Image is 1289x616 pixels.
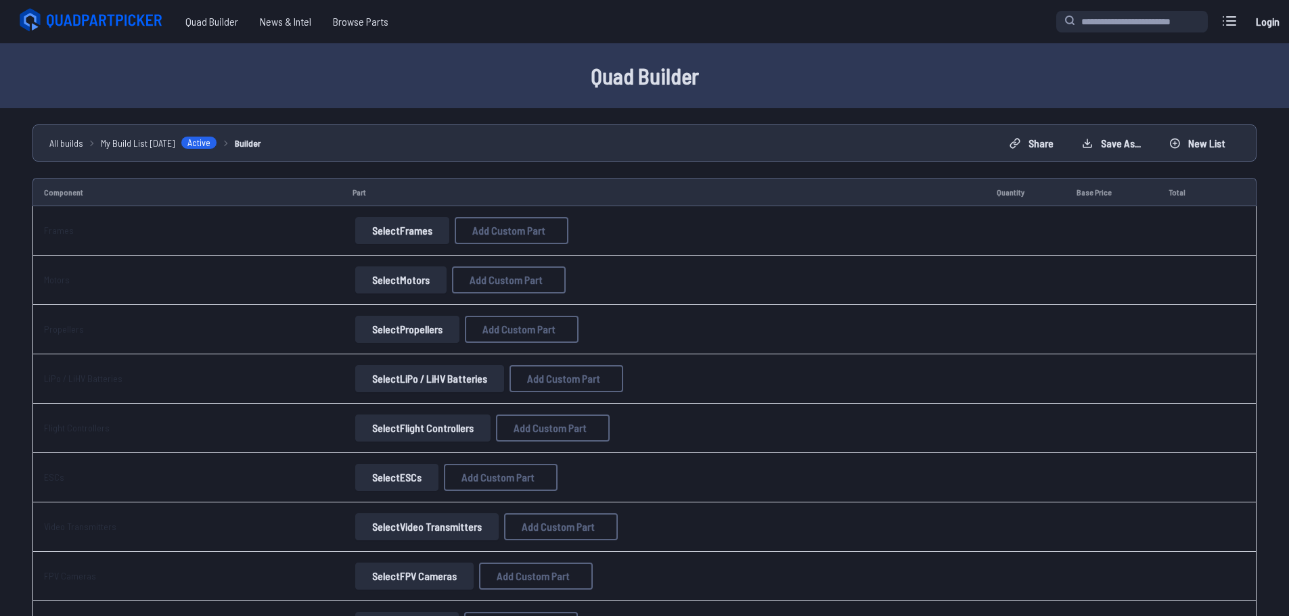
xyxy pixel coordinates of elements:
a: SelectPropellers [353,316,462,343]
button: Add Custom Part [444,464,558,491]
a: ESCs [44,471,64,483]
button: Add Custom Part [452,266,566,293]
a: Login [1251,8,1284,35]
a: Quad Builder [175,8,249,35]
button: SelectVideo Transmitters [355,513,499,540]
td: Total [1158,178,1220,206]
span: Add Custom Part [472,225,545,236]
a: Builder [235,136,261,150]
td: Quantity [986,178,1066,206]
button: SelectFlight Controllers [355,414,491,442]
span: Add Custom Part [527,373,600,384]
a: Motors [44,274,70,285]
a: FPV Cameras [44,570,96,582]
span: Add Custom Part [497,571,570,582]
a: SelectESCs [353,464,441,491]
button: SelectESCs [355,464,438,491]
a: Frames [44,224,74,236]
span: Add Custom Part [461,472,535,483]
a: LiPo / LiHV Batteries [44,373,122,384]
span: Add Custom Part [522,521,595,532]
button: SelectLiPo / LiHV Batteries [355,365,504,392]
button: Add Custom Part [496,414,610,442]
td: Component [32,178,342,206]
button: Add Custom Part [504,513,618,540]
a: My Build List [DATE]Active [101,136,217,150]
a: Propellers [44,323,84,335]
a: All builds [49,136,83,150]
button: SelectMotors [355,266,447,293]
button: SelectFrames [355,217,449,244]
button: Add Custom Part [510,365,623,392]
a: SelectMotors [353,266,449,293]
a: Video Transmitters [44,521,116,532]
td: Base Price [1066,178,1158,206]
button: Add Custom Part [465,316,579,343]
button: Add Custom Part [455,217,568,244]
a: Browse Parts [322,8,399,35]
a: News & Intel [249,8,322,35]
td: Part [342,178,986,206]
a: SelectFPV Cameras [353,563,476,590]
a: SelectFrames [353,217,452,244]
button: SelectFPV Cameras [355,563,474,590]
button: Save as... [1070,133,1152,154]
h1: Quad Builder [212,60,1078,92]
button: New List [1158,133,1237,154]
a: SelectVideo Transmitters [353,513,501,540]
span: Add Custom Part [514,423,587,433]
span: Active [181,136,217,149]
span: My Build List [DATE] [101,136,175,150]
span: Add Custom Part [470,275,543,285]
button: Add Custom Part [479,563,593,590]
span: Add Custom Part [482,324,556,335]
a: SelectFlight Controllers [353,414,493,442]
button: Share [998,133,1065,154]
a: Flight Controllers [44,422,110,433]
button: SelectPropellers [355,316,459,343]
a: SelectLiPo / LiHV Batteries [353,365,507,392]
